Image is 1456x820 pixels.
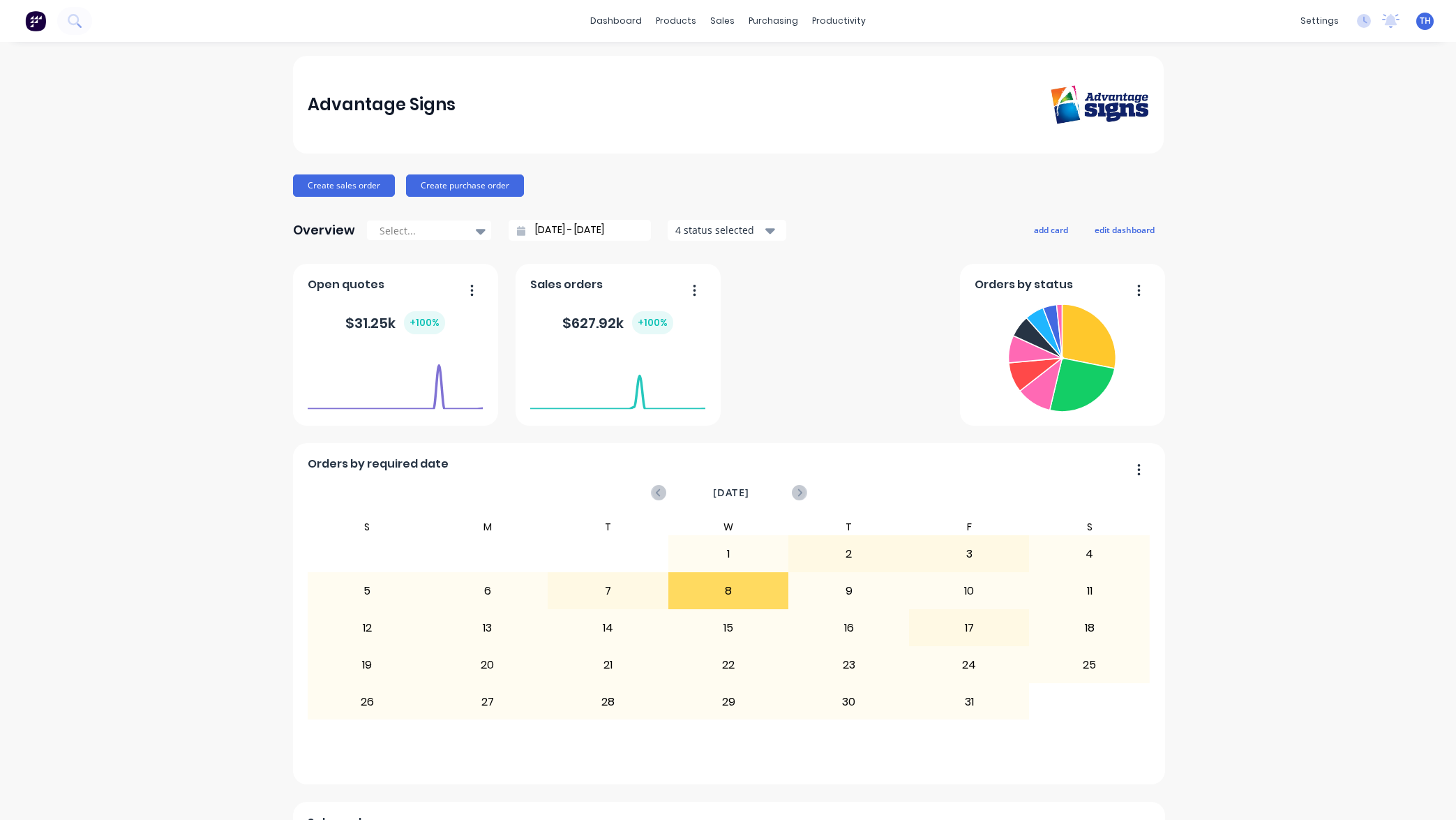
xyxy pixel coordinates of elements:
div: 30 [789,685,908,720]
button: Create purchase order [406,174,524,197]
div: 22 [669,648,788,683]
img: Factory [25,10,46,31]
div: 11 [1030,574,1149,609]
button: add card [1025,221,1077,239]
div: sales [703,10,742,31]
div: 27 [428,685,548,720]
button: edit dashboard [1086,221,1164,239]
div: 13 [428,611,548,646]
div: 20 [428,648,548,683]
div: products [649,10,703,31]
div: 4 status selected [675,223,763,237]
button: Create sales order [293,174,395,197]
div: 5 [308,574,427,609]
div: T [548,519,668,535]
div: 15 [669,611,788,646]
div: 16 [789,611,908,646]
div: 25 [1030,648,1149,683]
div: S [307,519,428,535]
div: settings [1293,10,1346,31]
div: 10 [910,574,1029,609]
div: 21 [548,648,668,683]
div: T [788,519,909,535]
div: $ 31.25k [345,311,445,334]
div: 19 [308,648,427,683]
div: Overview [293,216,355,244]
div: 17 [910,611,1029,646]
div: S [1029,519,1150,535]
div: 23 [789,648,908,683]
div: 18 [1030,611,1149,646]
div: 28 [548,685,668,720]
div: productivity [805,10,873,31]
div: 4 [1030,537,1149,572]
div: + 100 % [632,311,673,334]
div: 3 [910,537,1029,572]
div: Advantage Signs [308,91,456,119]
div: 14 [548,611,668,646]
span: Sales orders [530,276,603,293]
div: F [909,519,1030,535]
span: Orders by status [975,276,1073,293]
div: 7 [548,574,668,609]
div: 2 [789,537,908,572]
div: M [428,519,548,535]
div: 26 [308,685,427,720]
div: 8 [669,574,788,609]
div: W [668,519,789,535]
span: Orders by required date [308,456,449,472]
div: 1 [669,537,788,572]
div: $ 627.92k [562,311,673,334]
div: 9 [789,574,908,609]
img: Advantage Signs [1051,85,1148,125]
div: 24 [910,648,1029,683]
a: dashboard [583,10,649,31]
div: 6 [428,574,548,609]
div: purchasing [742,10,805,31]
button: 4 status selected [668,220,786,241]
span: TH [1420,15,1431,27]
span: Open quotes [308,276,384,293]
span: [DATE] [713,485,749,500]
div: 29 [669,685,788,720]
div: 12 [308,611,427,646]
div: 31 [910,685,1029,720]
div: + 100 % [404,311,445,334]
